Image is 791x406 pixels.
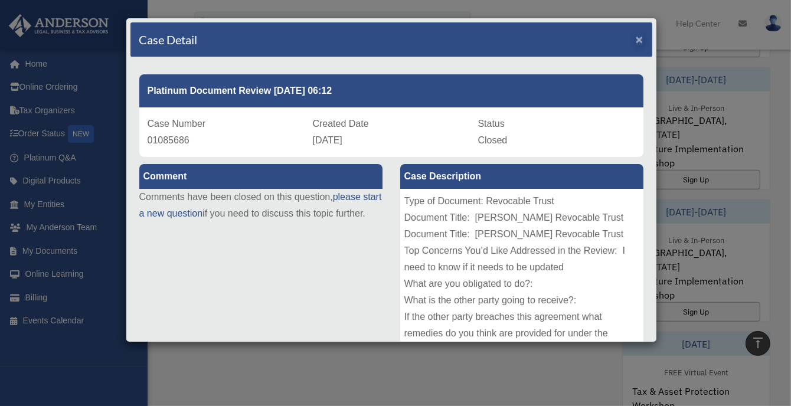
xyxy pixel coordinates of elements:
span: Status [478,119,505,129]
p: Comments have been closed on this question, if you need to discuss this topic further. [139,189,383,222]
h4: Case Detail [139,31,198,48]
div: Type of Document: Revocable Trust Document Title: [PERSON_NAME] Revocable Trust Document Title: [... [400,189,643,366]
button: Close [636,33,643,45]
a: please start a new question [139,192,382,218]
span: Closed [478,135,508,145]
label: Comment [139,164,383,189]
div: Platinum Document Review [DATE] 06:12 [139,74,643,107]
label: Case Description [400,164,643,189]
span: × [636,32,643,46]
span: Case Number [148,119,206,129]
span: [DATE] [313,135,342,145]
span: Created Date [313,119,369,129]
span: 01085686 [148,135,189,145]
